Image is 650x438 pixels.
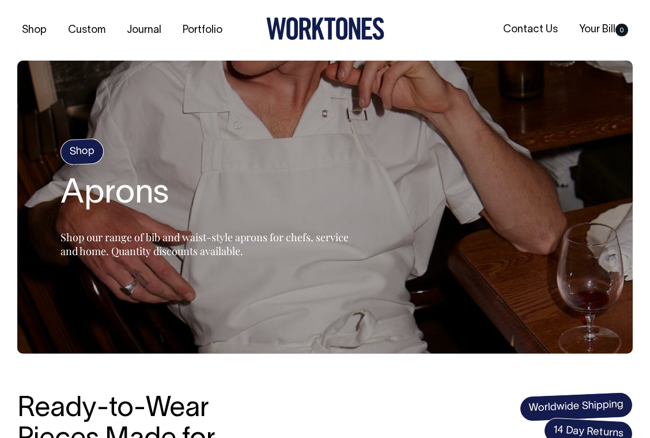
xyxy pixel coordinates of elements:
[615,24,628,36] span: 0
[575,20,633,39] a: Your Bill0
[178,21,227,40] a: Portfolio
[17,21,51,40] a: Shop
[122,21,166,40] a: Journal
[519,392,633,422] span: Worldwide Shipping
[498,20,562,39] a: Contact Us
[61,230,349,258] span: Shop our range of bib and waist-style aprons for chefs, service and home. Quantity discounts avai...
[61,176,349,213] h2: Aprons
[63,21,110,40] a: Custom
[60,138,104,165] h4: Shop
